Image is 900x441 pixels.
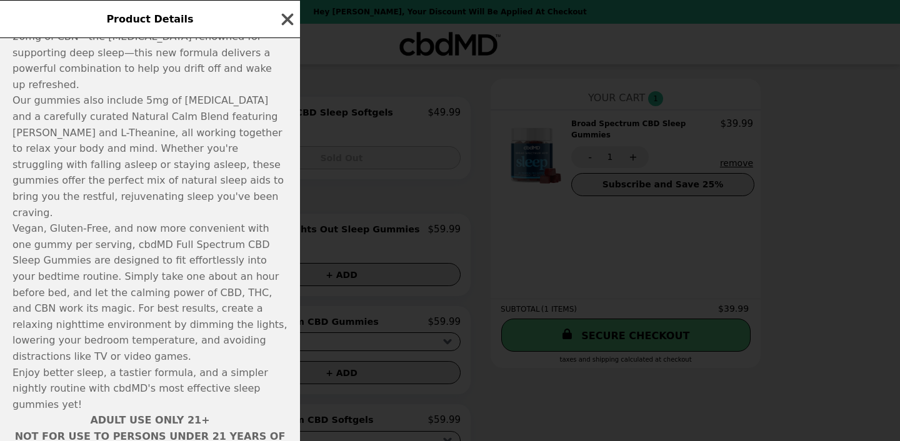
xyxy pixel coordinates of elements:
strong: ADULT USE ONLY 21+ [90,414,209,426]
span: Enjoy better sleep, a tastier formula, and a simpler nightly routine with cbdMD's most effective ... [12,367,268,410]
span: Product Details [106,13,193,25]
span: Our gummies also include 5mg of [MEDICAL_DATA] and a carefully curated Natural Calm Blend featuri... [12,94,284,218]
span: Vegan, Gluten-Free, and now more convenient with one gummy per serving, cbdMD Full Spectrum CBD S... [12,222,287,362]
span: With 50mg of CBD, 3mg of THC, and the addition of 20mg of CBN—the [MEDICAL_DATA] renowned for sup... [12,15,272,91]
